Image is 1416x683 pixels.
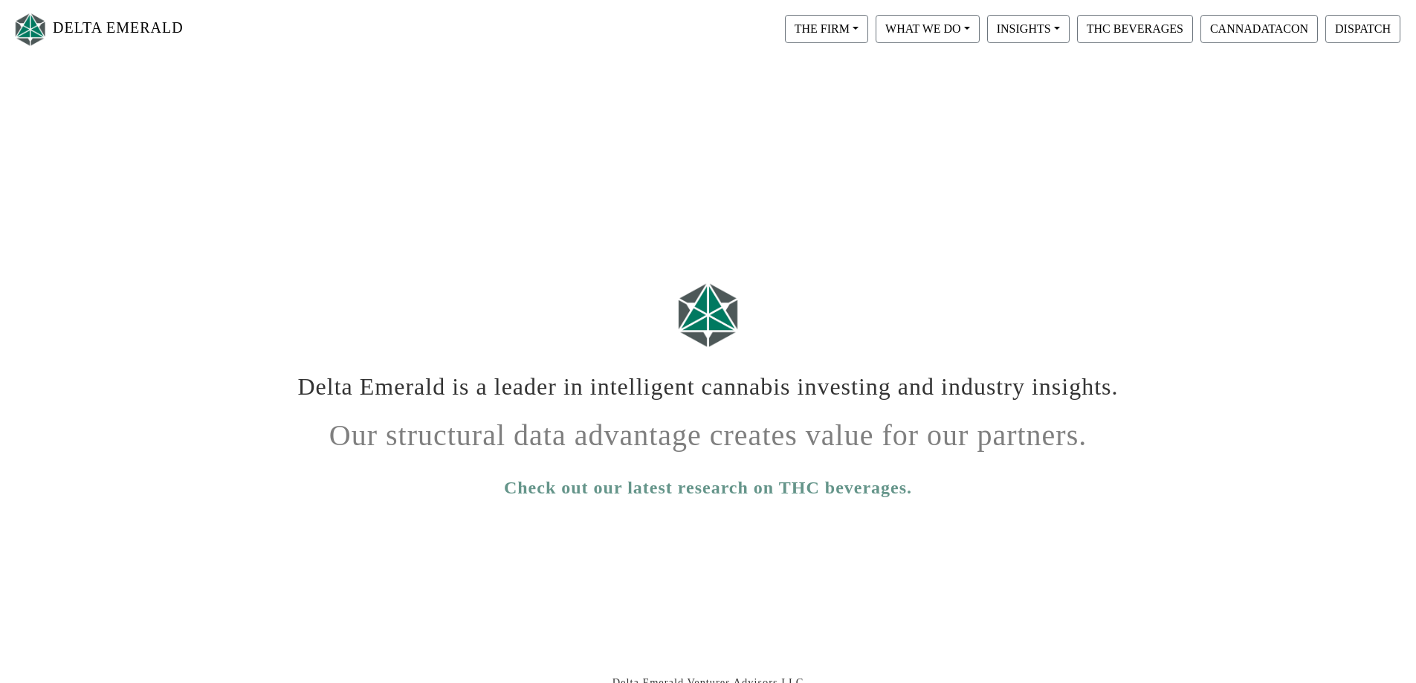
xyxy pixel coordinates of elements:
[504,474,912,501] a: Check out our latest research on THC beverages.
[987,15,1070,43] button: INSIGHTS
[1200,15,1318,43] button: CANNADATACON
[876,15,980,43] button: WHAT WE DO
[296,407,1121,453] h1: Our structural data advantage creates value for our partners.
[1322,22,1404,34] a: DISPATCH
[12,6,184,53] a: DELTA EMERALD
[1325,15,1400,43] button: DISPATCH
[1073,22,1197,34] a: THC BEVERAGES
[1077,15,1193,43] button: THC BEVERAGES
[1197,22,1322,34] a: CANNADATACON
[671,276,746,354] img: Logo
[296,361,1121,401] h1: Delta Emerald is a leader in intelligent cannabis investing and industry insights.
[785,15,868,43] button: THE FIRM
[12,10,49,49] img: Logo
